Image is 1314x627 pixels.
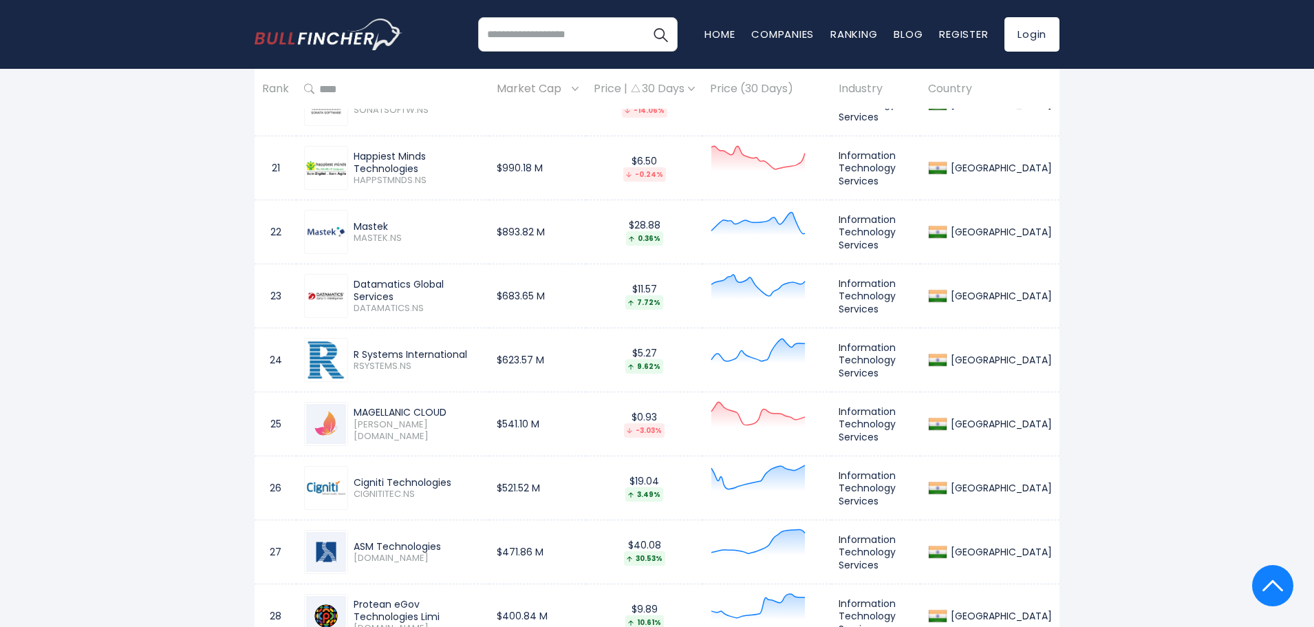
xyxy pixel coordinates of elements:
[354,476,482,489] div: Cigniti Technologies
[306,212,346,252] img: MASTEK.NS.png
[624,423,665,438] div: -3.03%
[594,475,695,502] div: $19.04
[354,598,482,623] div: Protean eGov Technologies Limi
[947,354,1052,366] div: [GEOGRAPHIC_DATA]
[947,418,1052,430] div: [GEOGRAPHIC_DATA]
[623,167,666,182] div: -0.24%
[594,283,695,310] div: $11.57
[306,290,346,303] img: DATAMATICS.NS.png
[354,175,482,187] span: HAPPSTMNDS.NS
[594,539,695,566] div: $40.08
[831,200,920,264] td: Information Technology Services
[354,361,482,372] span: RSYSTEMS.NS
[255,264,297,328] td: 23
[830,27,877,41] a: Ranking
[354,105,482,116] span: SONATSOFTW.NS
[255,136,297,200] td: 21
[704,27,735,41] a: Home
[354,278,482,303] div: Datamatics Global Services
[947,162,1052,174] div: [GEOGRAPHIC_DATA]
[947,226,1052,238] div: [GEOGRAPHIC_DATA]
[831,264,920,328] td: Information Technology Services
[354,419,482,443] span: [PERSON_NAME][DOMAIN_NAME]
[625,359,663,374] div: 9.62%
[306,468,346,508] img: CIGNITITEC.NS.png
[489,264,586,328] td: $683.65 M
[255,520,297,584] td: 27
[354,150,482,175] div: Happiest Minds Technologies
[625,487,663,502] div: 3.49%
[354,233,482,244] span: MASTEK.NS
[489,456,586,520] td: $521.52 M
[255,19,402,50] a: Go to homepage
[894,27,923,41] a: Blog
[1004,17,1059,52] a: Login
[831,136,920,200] td: Information Technology Services
[489,392,586,456] td: $541.10 M
[947,290,1052,302] div: [GEOGRAPHIC_DATA]
[831,69,920,109] th: Industry
[489,200,586,264] td: $893.82 M
[255,392,297,456] td: 25
[622,103,667,118] div: -14.06%
[354,406,482,418] div: MAGELLANIC CLOUD
[947,98,1052,110] div: [GEOGRAPHIC_DATA]
[594,155,695,182] div: $6.50
[255,200,297,264] td: 22
[624,551,665,566] div: 30.53%
[255,19,402,50] img: bullfincher logo
[594,347,695,374] div: $5.27
[354,303,482,315] span: DATAMATICS.NS
[947,610,1052,622] div: [GEOGRAPHIC_DATA]
[920,69,1059,109] th: Country
[831,328,920,392] td: Information Technology Services
[489,136,586,200] td: $990.18 M
[354,540,482,553] div: ASM Technologies
[831,520,920,584] td: Information Technology Services
[594,82,695,96] div: Price | 30 Days
[354,489,482,500] span: CIGNITITEC.NS
[702,69,831,109] th: Price (30 Days)
[939,27,988,41] a: Register
[594,411,695,438] div: $0.93
[489,328,586,392] td: $623.57 M
[497,78,568,100] span: Market Cap
[594,219,695,246] div: $28.88
[831,456,920,520] td: Information Technology Services
[947,546,1052,558] div: [GEOGRAPHIC_DATA]
[354,220,482,233] div: Mastek
[625,295,663,310] div: 7.72%
[626,231,663,246] div: 0.36%
[947,482,1052,494] div: [GEOGRAPHIC_DATA]
[306,404,346,444] img: MCLOUD.BO.png
[751,27,814,41] a: Companies
[306,532,346,572] img: ASMTEC.BO.png
[255,69,297,109] th: Rank
[354,348,482,361] div: R Systems International
[255,328,297,392] td: 24
[306,340,346,380] img: RSYSTEMS.NS.png
[255,456,297,520] td: 26
[643,17,678,52] button: Search
[354,553,482,564] span: [DOMAIN_NAME]
[306,161,346,175] img: HAPPSTMNDS.NS.png
[489,520,586,584] td: $471.86 M
[831,392,920,456] td: Information Technology Services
